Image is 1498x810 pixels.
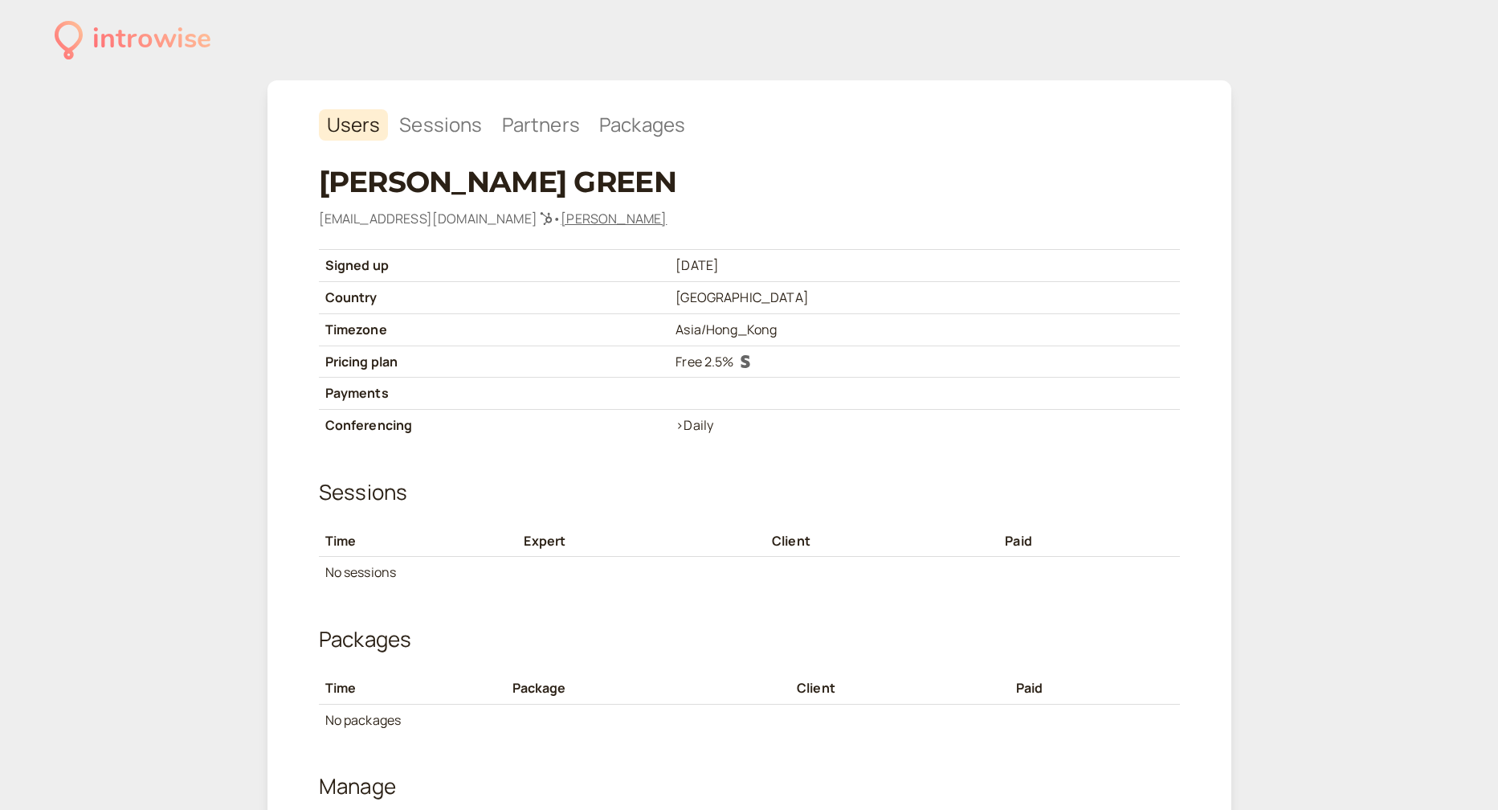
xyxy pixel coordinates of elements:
[494,109,588,141] a: Partners
[517,526,765,557] th: Expert
[55,18,211,62] a: introwise
[669,346,1179,378] td: Free 2.5%
[1010,673,1180,704] th: Paid
[319,673,506,704] th: Time
[790,673,1010,704] th: Client
[319,346,670,378] th: Pricing plan
[319,410,670,441] th: Conferencing
[561,210,667,227] a: [PERSON_NAME]
[669,249,1179,281] td: [DATE]
[319,249,670,281] th: Signed up
[684,416,713,434] span: Daily
[676,416,684,434] span: >
[319,771,1180,803] h2: Manage
[319,165,1180,199] h1: [PERSON_NAME] GREEN
[319,313,670,346] th: Timezone
[319,378,670,410] th: Payments
[319,109,389,141] a: Users
[998,526,1179,557] th: Paid
[553,210,561,227] span: •
[319,624,1180,656] h2: Packages
[669,313,1179,346] td: Asia/Hong_Kong
[765,526,998,557] th: Client
[319,557,1180,588] td: No sessions
[319,704,1180,735] td: No packages
[506,673,790,704] th: Package
[669,281,1179,313] td: [GEOGRAPHIC_DATA]
[591,109,693,141] a: Packages
[92,18,211,62] div: introwise
[391,109,490,141] a: Sessions
[319,209,1180,230] div: [EMAIL_ADDRESS][DOMAIN_NAME]
[319,477,1180,509] h2: Sessions
[319,281,670,313] th: Country
[319,526,518,557] th: Time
